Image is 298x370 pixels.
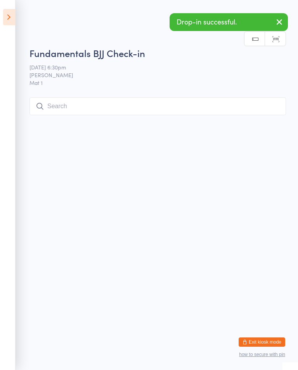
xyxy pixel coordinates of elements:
span: [DATE] 6:30pm [29,63,274,71]
div: Drop-in successful. [170,13,288,31]
input: Search [29,97,286,115]
button: how to secure with pin [239,352,285,357]
button: Exit kiosk mode [239,337,285,347]
span: [PERSON_NAME] [29,71,274,79]
h2: Fundamentals BJJ Check-in [29,47,286,59]
span: Mat 1 [29,79,286,86]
